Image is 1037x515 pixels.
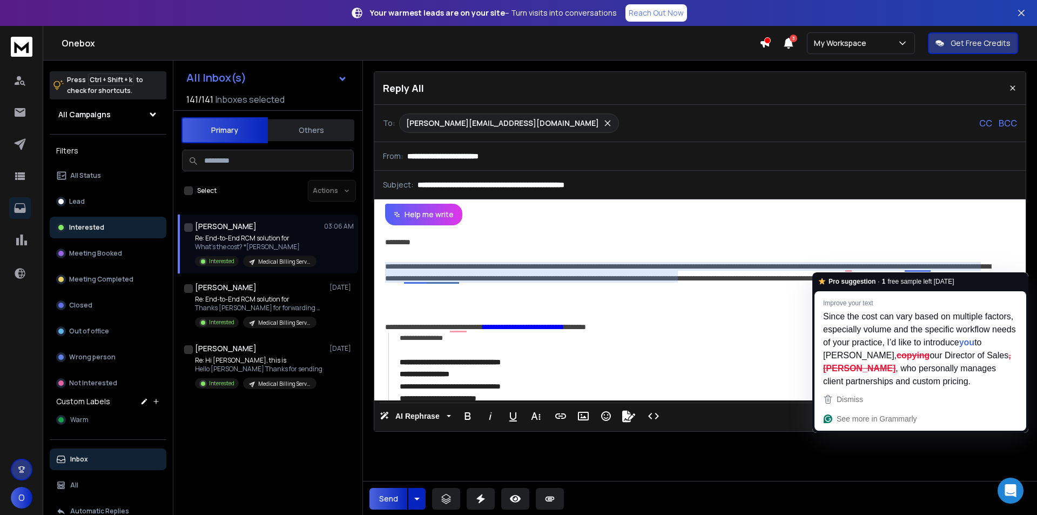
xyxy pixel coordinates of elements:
[457,405,478,427] button: Bold (Ctrl+B)
[550,405,571,427] button: Insert Link (Ctrl+K)
[56,396,110,407] h3: Custom Labels
[258,380,310,388] p: Medical Billing Services (V1- Same ICP)
[195,365,322,373] p: Hello [PERSON_NAME] Thanks for sending
[374,225,1026,400] div: To enrich screen reader interactions, please activate Accessibility in Grammarly extension settings
[480,405,501,427] button: Italic (Ctrl+I)
[67,75,143,96] p: Press to check for shortcuts.
[50,191,166,212] button: Lead
[324,222,354,231] p: 03:06 AM
[69,327,109,336] p: Out of office
[62,37,759,50] h1: Onebox
[69,379,117,387] p: Not Interested
[951,38,1011,49] p: Get Free Credits
[69,301,92,310] p: Closed
[209,318,234,326] p: Interested
[50,269,166,290] button: Meeting Completed
[50,295,166,316] button: Closed
[178,67,356,89] button: All Inbox(s)
[195,304,325,312] p: Thanks [PERSON_NAME] for forwarding me
[70,416,89,424] span: Warm
[70,171,101,180] p: All Status
[181,117,268,143] button: Primary
[383,179,413,190] p: Subject:
[329,344,354,353] p: [DATE]
[70,455,88,464] p: Inbox
[195,221,257,232] h1: [PERSON_NAME]
[195,234,317,243] p: Re: End-to-End RCM solution for
[11,487,32,509] button: O
[50,165,166,186] button: All Status
[11,37,32,57] img: logo
[58,109,111,120] h1: All Campaigns
[393,412,442,421] span: AI Rephrase
[406,118,599,129] p: [PERSON_NAME][EMAIL_ADDRESS][DOMAIN_NAME]
[69,197,85,206] p: Lead
[618,405,639,427] button: Signature
[790,35,797,42] span: 3
[370,8,617,18] p: – Turn visits into conversations
[209,257,234,265] p: Interested
[69,249,122,258] p: Meeting Booked
[50,320,166,342] button: Out of office
[88,73,134,86] span: Ctrl + Shift + k
[268,118,354,142] button: Others
[216,93,285,106] h3: Inboxes selected
[186,93,213,106] span: 141 / 141
[70,481,78,490] p: All
[503,405,523,427] button: Underline (Ctrl+U)
[979,117,992,130] p: CC
[50,372,166,394] button: Not Interested
[378,405,453,427] button: AI Rephrase
[385,204,462,225] button: Help me write
[369,488,407,510] button: Send
[258,319,310,327] p: Medical Billing Services (V2- Correct with Same ICP)
[573,405,594,427] button: Insert Image (Ctrl+P)
[625,4,687,22] a: Reach Out Now
[69,353,116,362] p: Wrong person
[329,283,354,292] p: [DATE]
[69,223,104,232] p: Interested
[928,32,1018,54] button: Get Free Credits
[999,117,1017,130] p: BCC
[209,379,234,387] p: Interested
[998,478,1023,504] div: Open Intercom Messenger
[50,104,166,125] button: All Campaigns
[596,405,616,427] button: Emoticons
[197,186,217,195] label: Select
[383,81,424,96] p: Reply All
[50,474,166,496] button: All
[69,275,133,284] p: Meeting Completed
[526,405,546,427] button: More Text
[643,405,664,427] button: Code View
[370,8,505,18] strong: Your warmest leads are on your site
[50,143,166,158] h3: Filters
[50,346,166,368] button: Wrong person
[195,243,317,251] p: What's the cost? *[PERSON_NAME]
[186,72,246,83] h1: All Inbox(s)
[195,356,322,365] p: Re: Hi [PERSON_NAME], this is
[383,151,403,162] p: From:
[50,217,166,238] button: Interested
[383,118,395,129] p: To:
[258,258,310,266] p: Medical Billing Services (V2- Correct with Same ICP)
[50,243,166,264] button: Meeting Booked
[195,295,325,304] p: Re: End-to-End RCM solution for
[50,409,166,431] button: Warm
[195,282,257,293] h1: [PERSON_NAME]
[50,449,166,470] button: Inbox
[629,8,684,18] p: Reach Out Now
[814,38,871,49] p: My Workspace
[195,343,257,354] h1: [PERSON_NAME]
